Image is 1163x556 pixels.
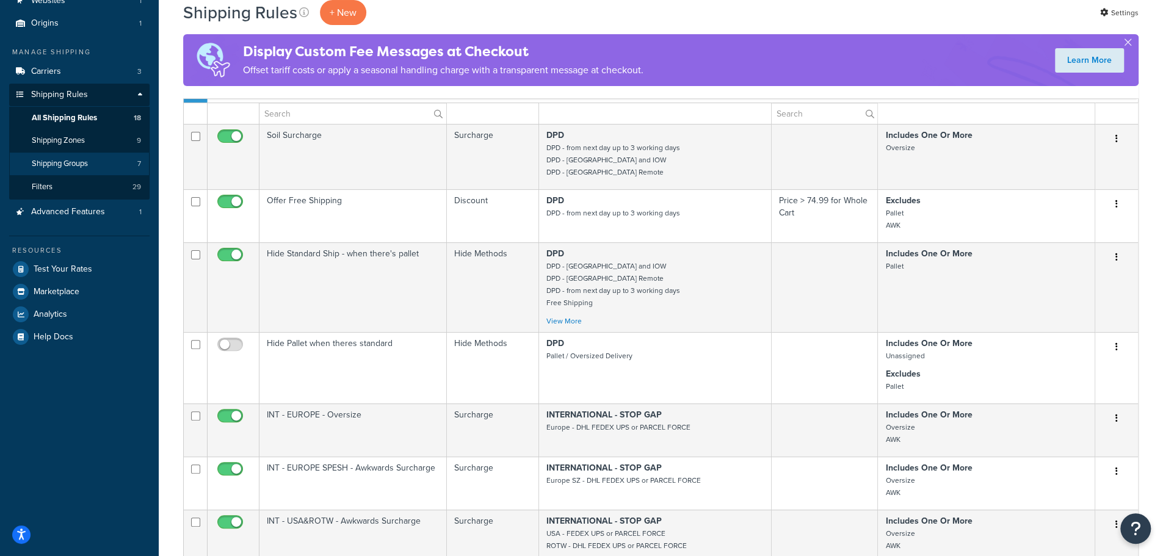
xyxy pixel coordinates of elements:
[546,422,690,433] small: Europe - DHL FEDEX UPS or PARCEL FORCE
[772,103,877,124] input: Search
[546,208,680,218] small: DPD - from next day up to 3 working days
[9,201,150,223] li: Advanced Features
[885,367,920,380] strong: Excludes
[34,309,67,320] span: Analytics
[9,245,150,256] div: Resources
[546,247,564,260] strong: DPD
[9,47,150,57] div: Manage Shipping
[9,258,150,280] a: Test Your Rates
[772,189,878,242] td: Price > 74.99 for Whole Cart
[447,403,539,457] td: Surcharge
[546,528,687,551] small: USA - FEDEX UPS or PARCEL FORCE ROTW - DHL FEDEX UPS or PARCEL FORCE
[885,475,915,498] small: Oversize AWK
[259,332,447,403] td: Hide Pallet when theres standard
[9,326,150,348] a: Help Docs
[546,194,564,207] strong: DPD
[34,332,73,342] span: Help Docs
[885,461,972,474] strong: Includes One Or More
[447,124,539,189] td: Surcharge
[9,129,150,152] li: Shipping Zones
[9,107,150,129] li: All Shipping Rules
[183,34,243,86] img: duties-banner-06bc72dcb5fe05cb3f9472aba00be2ae8eb53ab6f0d8bb03d382ba314ac3c341.png
[259,242,447,332] td: Hide Standard Ship - when there's pallet
[9,129,150,152] a: Shipping Zones 9
[137,159,141,169] span: 7
[137,67,142,77] span: 3
[9,107,150,129] a: All Shipping Rules 18
[32,113,97,123] span: All Shipping Rules
[885,381,903,392] small: Pallet
[243,42,643,62] h4: Display Custom Fee Messages at Checkout
[9,281,150,303] a: Marketplace
[885,350,924,361] small: Unassigned
[1100,4,1139,21] a: Settings
[9,176,150,198] a: Filters 29
[546,461,662,474] strong: INTERNATIONAL - STOP GAP
[546,316,582,327] a: View More
[31,18,59,29] span: Origins
[885,142,915,153] small: Oversize
[9,176,150,198] li: Filters
[546,514,662,527] strong: INTERNATIONAL - STOP GAP
[447,457,539,510] td: Surcharge
[34,287,79,297] span: Marketplace
[9,201,150,223] a: Advanced Features 1
[31,67,61,77] span: Carriers
[137,135,141,146] span: 9
[259,189,447,242] td: Offer Free Shipping
[885,129,972,142] strong: Includes One Or More
[243,62,643,79] p: Offset tariff costs or apply a seasonal handling charge with a transparent message at checkout.
[9,84,150,106] a: Shipping Rules
[885,408,972,421] strong: Includes One Or More
[546,350,632,361] small: Pallet / Oversized Delivery
[546,129,564,142] strong: DPD
[885,514,972,527] strong: Includes One Or More
[546,408,662,421] strong: INTERNATIONAL - STOP GAP
[31,90,88,100] span: Shipping Rules
[9,12,150,35] a: Origins 1
[139,18,142,29] span: 1
[885,247,972,260] strong: Includes One Or More
[885,208,903,231] small: Pallet AWK
[1120,513,1151,544] button: Open Resource Center
[546,142,680,178] small: DPD - from next day up to 3 working days DPD - [GEOGRAPHIC_DATA] and IOW DPD - [GEOGRAPHIC_DATA] ...
[31,207,105,217] span: Advanced Features
[9,60,150,83] li: Carriers
[447,332,539,403] td: Hide Methods
[546,475,701,486] small: Europe SZ - DHL FEDEX UPS or PARCEL FORCE
[885,528,915,551] small: Oversize AWK
[9,153,150,175] a: Shipping Groups 7
[1055,48,1124,73] a: Learn More
[183,1,297,24] h1: Shipping Rules
[139,207,142,217] span: 1
[885,194,920,207] strong: Excludes
[546,337,564,350] strong: DPD
[32,135,85,146] span: Shipping Zones
[885,261,903,272] small: Pallet
[9,12,150,35] li: Origins
[259,103,446,124] input: Search
[9,60,150,83] a: Carriers 3
[9,84,150,200] li: Shipping Rules
[885,422,915,445] small: Oversize AWK
[259,457,447,510] td: INT - EUROPE SPESH - Awkwards Surcharge
[447,242,539,332] td: Hide Methods
[132,182,141,192] span: 29
[134,113,141,123] span: 18
[9,303,150,325] a: Analytics
[885,337,972,350] strong: Includes One Or More
[546,261,680,308] small: DPD - [GEOGRAPHIC_DATA] and IOW DPD - [GEOGRAPHIC_DATA] Remote DPD - from next day up to 3 workin...
[32,159,88,169] span: Shipping Groups
[9,153,150,175] li: Shipping Groups
[32,182,53,192] span: Filters
[34,264,92,275] span: Test Your Rates
[259,403,447,457] td: INT - EUROPE - Oversize
[259,124,447,189] td: Soil Surcharge
[447,189,539,242] td: Discount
